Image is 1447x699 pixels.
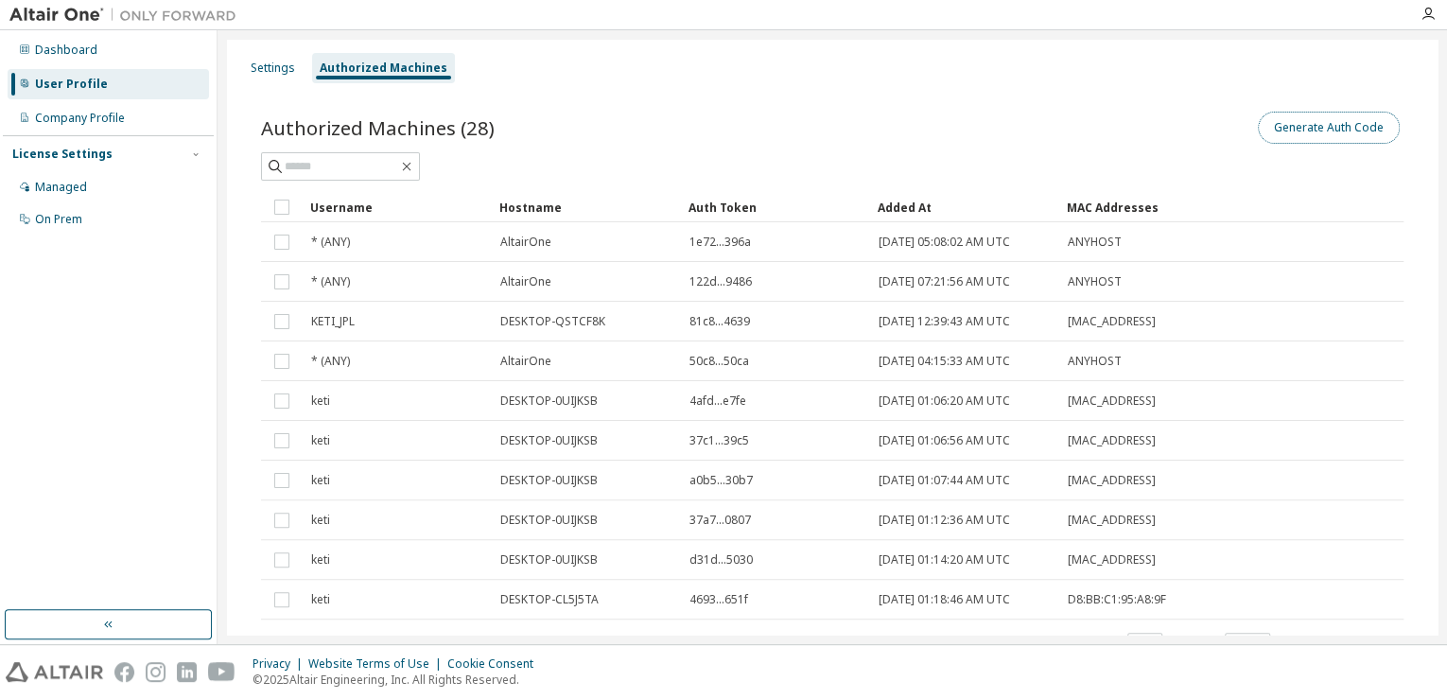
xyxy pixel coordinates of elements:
[177,662,197,682] img: linkedin.svg
[1068,552,1156,568] span: [MAC_ADDRESS]
[879,473,1010,488] span: [DATE] 01:07:44 AM UTC
[311,274,350,289] span: * (ANY)
[689,235,751,250] span: 1e72...396a
[500,314,605,329] span: DESKTOP-QSTCF8K
[1258,112,1400,144] button: Generate Auth Code
[500,552,598,568] span: DESKTOP-0UIJKSB
[500,235,551,250] span: AltairOne
[500,274,551,289] span: AltairOne
[12,147,113,162] div: License Settings
[146,662,166,682] img: instagram.svg
[310,192,484,222] div: Username
[1068,354,1122,369] span: ANYHOST
[500,473,598,488] span: DESKTOP-0UIJKSB
[1068,314,1156,329] span: [MAC_ADDRESS]
[689,393,746,409] span: 4afd...e7fe
[500,354,551,369] span: AltairOne
[500,513,598,528] span: DESKTOP-0UIJKSB
[35,111,125,126] div: Company Profile
[879,314,1010,329] span: [DATE] 12:39:43 AM UTC
[879,354,1010,369] span: [DATE] 04:15:33 AM UTC
[879,393,1010,409] span: [DATE] 01:06:20 AM UTC
[689,314,750,329] span: 81c8...4639
[311,393,330,409] span: keti
[308,656,447,672] div: Website Terms of Use
[311,433,330,448] span: keti
[879,513,1010,528] span: [DATE] 01:12:36 AM UTC
[499,192,673,222] div: Hostname
[500,393,598,409] span: DESKTOP-0UIJKSB
[500,433,598,448] span: DESKTOP-0UIJKSB
[251,61,295,76] div: Settings
[311,592,330,607] span: keti
[879,235,1010,250] span: [DATE] 05:08:02 AM UTC
[689,274,752,289] span: 122d...9486
[1068,513,1156,528] span: [MAC_ADDRESS]
[311,354,350,369] span: * (ANY)
[689,592,748,607] span: 4693...651f
[35,212,82,227] div: On Prem
[253,672,545,688] p: © 2025 Altair Engineering, Inc. All Rights Reserved.
[35,77,108,92] div: User Profile
[689,433,749,448] span: 37c1...39c5
[114,662,134,682] img: facebook.svg
[1179,633,1270,657] span: Page n.
[879,552,1010,568] span: [DATE] 01:14:20 AM UTC
[261,114,495,141] span: Authorized Machines (28)
[879,433,1010,448] span: [DATE] 01:06:56 AM UTC
[35,180,87,195] div: Managed
[311,235,350,250] span: * (ANY)
[689,473,753,488] span: a0b5...30b7
[689,552,753,568] span: d31d...5030
[689,192,863,222] div: Auth Token
[447,656,545,672] div: Cookie Consent
[879,274,1010,289] span: [DATE] 07:21:56 AM UTC
[208,662,235,682] img: youtube.svg
[311,513,330,528] span: keti
[879,592,1010,607] span: [DATE] 01:18:46 AM UTC
[311,314,355,329] span: KETI_JPL
[1068,274,1122,289] span: ANYHOST
[1068,433,1156,448] span: [MAC_ADDRESS]
[1068,393,1156,409] span: [MAC_ADDRESS]
[878,192,1052,222] div: Added At
[6,662,103,682] img: altair_logo.svg
[689,513,751,528] span: 37a7...0807
[1037,633,1162,657] span: Items per page
[311,552,330,568] span: keti
[500,592,599,607] span: DESKTOP-CL5J5TA
[1067,192,1195,222] div: MAC Addresses
[1068,473,1156,488] span: [MAC_ADDRESS]
[35,43,97,58] div: Dashboard
[689,354,749,369] span: 50c8...50ca
[320,61,447,76] div: Authorized Machines
[1068,235,1122,250] span: ANYHOST
[253,656,308,672] div: Privacy
[311,473,330,488] span: keti
[1068,592,1166,607] span: D8:BB:C1:95:A8:9F
[9,6,246,25] img: Altair One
